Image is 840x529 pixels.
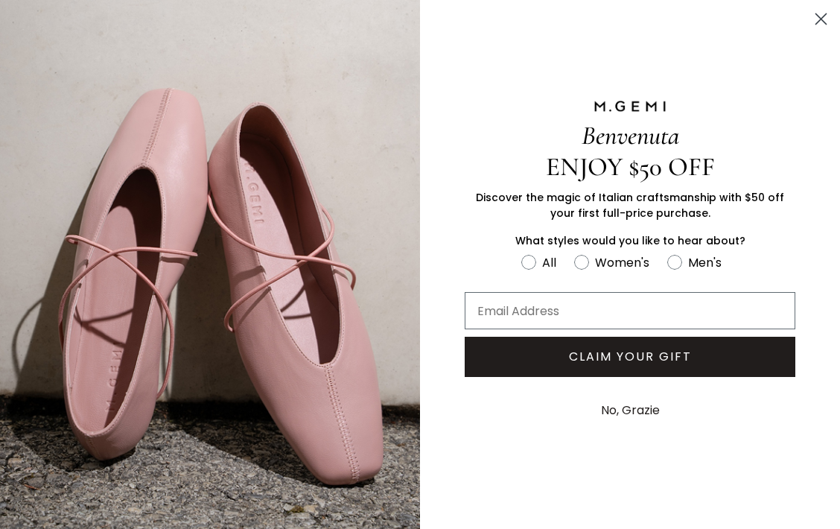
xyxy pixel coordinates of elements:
button: CLAIM YOUR GIFT [465,337,795,377]
span: What styles would you like to hear about? [515,233,745,248]
img: M.GEMI [593,100,667,113]
span: Discover the magic of Italian craftsmanship with $50 off your first full-price purchase. [476,190,784,221]
button: Close dialog [808,6,834,32]
span: ENJOY $50 OFF [546,151,715,183]
div: All [542,253,556,272]
input: Email Address [465,292,795,329]
div: Women's [595,253,649,272]
button: No, Grazie [594,392,667,429]
span: Benvenuta [582,120,679,151]
div: Men's [688,253,722,272]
